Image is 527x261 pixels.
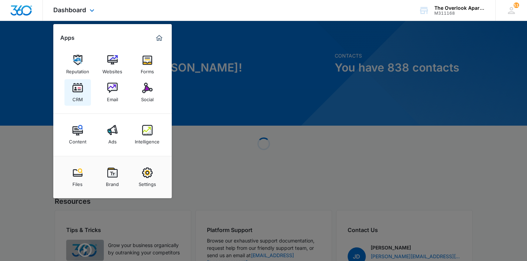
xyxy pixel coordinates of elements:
[106,178,119,187] div: Brand
[99,121,126,148] a: Ads
[108,135,117,144] div: Ads
[513,2,519,8] div: notifications count
[72,93,83,102] div: CRM
[72,178,83,187] div: Files
[99,79,126,106] a: Email
[135,135,160,144] div: Intelligence
[64,164,91,191] a: Files
[69,135,86,144] div: Content
[64,79,91,106] a: CRM
[134,79,161,106] a: Social
[154,32,165,44] a: Marketing 360® Dashboard
[434,5,485,11] div: account name
[66,65,89,74] div: Reputation
[134,164,161,191] a: Settings
[64,51,91,78] a: Reputation
[513,2,519,8] span: 51
[141,65,154,74] div: Forms
[99,51,126,78] a: Websites
[141,93,154,102] div: Social
[53,6,86,14] span: Dashboard
[60,35,75,41] h2: Apps
[99,164,126,191] a: Brand
[434,11,485,16] div: account id
[139,178,156,187] div: Settings
[64,121,91,148] a: Content
[134,121,161,148] a: Intelligence
[134,51,161,78] a: Forms
[102,65,122,74] div: Websites
[107,93,118,102] div: Email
